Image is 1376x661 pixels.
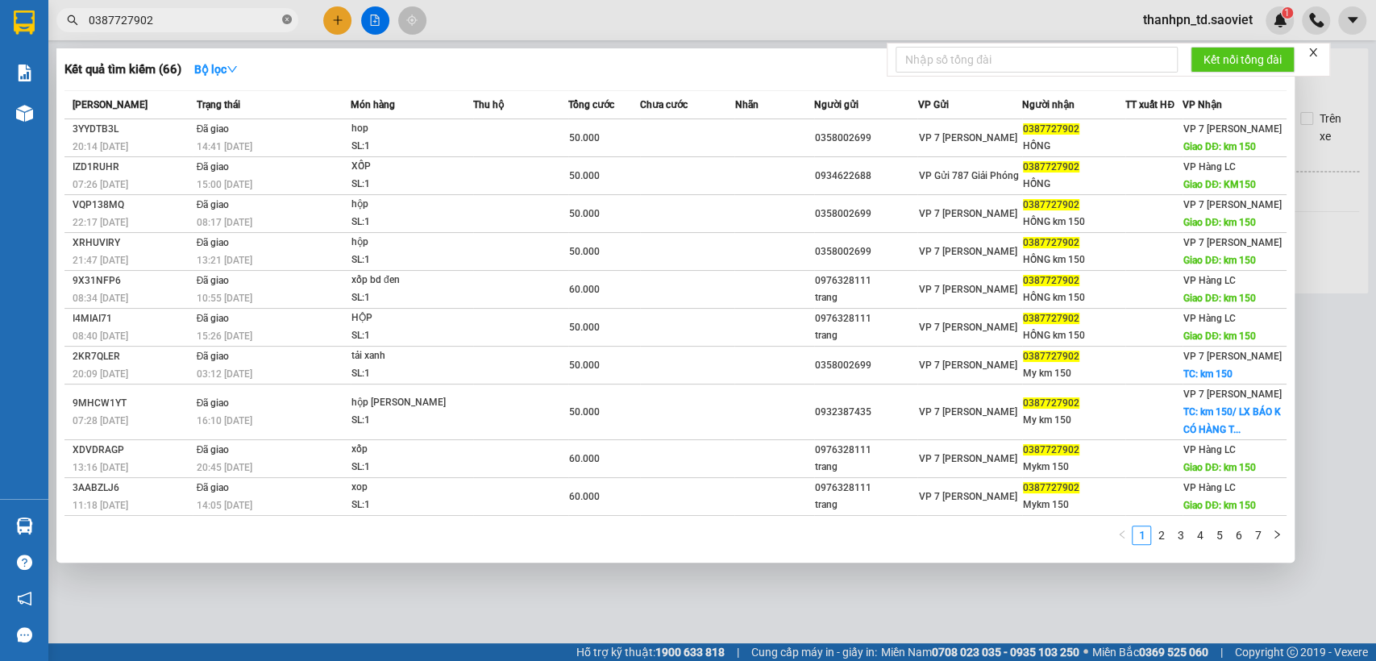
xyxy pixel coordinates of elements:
div: xop [351,479,472,497]
div: HỒNG km 150 [1023,214,1125,231]
div: My km 150 [1023,412,1125,429]
div: hộp [351,234,472,252]
span: 22:17 [DATE] [73,217,128,228]
div: HỘP [351,310,472,327]
div: IZD1RUHR [73,159,192,176]
span: 14:05 [DATE] [197,500,252,511]
div: SL: 1 [351,252,472,269]
a: 6 [1229,526,1247,544]
li: 4 [1190,526,1209,545]
span: VP Nhận [1183,99,1222,110]
span: 14:41 [DATE] [197,141,252,152]
div: 0976328111 [815,480,917,497]
div: 3AABZLJ6 [73,480,192,497]
span: Đã giao [197,313,230,324]
div: trang [815,327,917,344]
button: right [1267,526,1287,545]
div: SL: 1 [351,176,472,193]
span: VP Hàng LC [1183,313,1236,324]
span: VP 7 [PERSON_NAME] [1183,123,1282,135]
div: SL: 1 [351,365,472,383]
span: 08:40 [DATE] [73,330,128,342]
span: 0387727902 [1023,397,1079,409]
div: XDVDRAGP [73,442,192,459]
div: HỒNG km 150 [1023,289,1125,306]
li: 7 [1248,526,1267,545]
div: SL: 1 [351,327,472,345]
span: Giao DĐ: km 150 [1183,462,1256,473]
div: 0976328111 [815,442,917,459]
span: Đã giao [197,482,230,493]
div: HỒNG km 150 [1023,252,1125,268]
span: 21:47 [DATE] [73,255,128,266]
span: 0387727902 [1023,482,1079,493]
span: 07:28 [DATE] [73,415,128,426]
span: Thu hộ [473,99,504,110]
strong: Bộ lọc [194,63,238,76]
div: xốp [351,441,472,459]
div: trang [815,497,917,513]
span: 0387727902 [1023,444,1079,455]
span: VP 7 [PERSON_NAME] [918,322,1016,333]
span: VP 7 [PERSON_NAME] [918,246,1016,257]
span: Đã giao [197,397,230,409]
span: Đã giao [197,237,230,248]
span: 50.000 [569,170,600,181]
div: SL: 1 [351,497,472,514]
div: XRHUVIRY [73,235,192,252]
span: Người nhận [1022,99,1075,110]
span: 20:45 [DATE] [197,462,252,473]
h3: Kết quả tìm kiếm ( 66 ) [64,61,181,78]
span: VP Hàng LC [1183,444,1236,455]
div: SL: 1 [351,214,472,231]
span: Tổng cước [568,99,614,110]
div: XỐP [351,158,472,176]
input: Nhập số tổng đài [896,47,1178,73]
span: Giao DĐ: km 150 [1183,293,1256,304]
a: 2 [1152,526,1170,544]
span: Giao DĐ: km 150 [1183,141,1256,152]
span: 13:21 [DATE] [197,255,252,266]
a: 5 [1210,526,1228,544]
img: solution-icon [16,64,33,81]
span: TC: km 150 [1183,368,1233,380]
span: Đã giao [197,444,230,455]
div: hop [351,120,472,138]
span: Đã giao [197,199,230,210]
div: HỒNG km 150 [1023,327,1125,344]
img: warehouse-icon [16,518,33,534]
span: Giao DĐ: km 150 [1183,217,1256,228]
span: 16:10 [DATE] [197,415,252,426]
span: right [1272,530,1282,539]
span: notification [17,591,32,606]
span: down [227,64,238,75]
button: left [1112,526,1132,545]
span: 50.000 [569,208,600,219]
span: close-circle [282,15,292,24]
span: 50.000 [569,132,600,143]
input: Tìm tên, số ĐT hoặc mã đơn [89,11,279,29]
div: SL: 1 [351,289,472,307]
div: 0358002699 [815,130,917,147]
span: 0387727902 [1023,237,1079,248]
div: 0358002699 [815,357,917,374]
span: Nhãn [734,99,758,110]
div: 0358002699 [815,206,917,222]
span: VP 7 [PERSON_NAME] [918,360,1016,371]
div: SL: 1 [351,138,472,156]
li: 2 [1151,526,1170,545]
span: VP 7 [PERSON_NAME] [1183,351,1282,362]
span: 20:09 [DATE] [73,368,128,380]
span: Giao DĐ: KM150 [1183,179,1256,190]
span: VP 7 [PERSON_NAME] [918,453,1016,464]
span: 60.000 [569,491,600,502]
div: xốp bd đen [351,272,472,289]
span: 15:00 [DATE] [197,179,252,190]
li: Next Page [1267,526,1287,545]
span: VP Gửi 787 Giải Phóng [918,170,1018,181]
span: 50.000 [569,360,600,371]
li: 3 [1170,526,1190,545]
span: 0387727902 [1023,275,1079,286]
li: Previous Page [1112,526,1132,545]
div: SL: 1 [351,459,472,476]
